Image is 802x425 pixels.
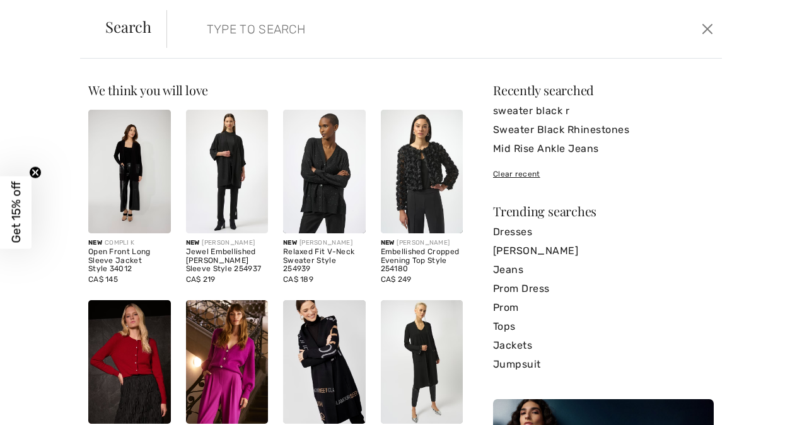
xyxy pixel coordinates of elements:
[283,238,366,248] div: [PERSON_NAME]
[29,166,42,179] button: Close teaser
[493,223,714,242] a: Dresses
[88,238,171,248] div: COMPLI K
[88,275,118,284] span: CA$ 145
[493,242,714,260] a: [PERSON_NAME]
[88,239,102,247] span: New
[88,300,171,424] img: Fitted Long-Sleeve Top Style 254951. Black
[9,182,23,243] span: Get 15% off
[88,110,171,233] img: Open Front Long Sleeve Jacket Style 34012. As sample
[283,110,366,233] img: Relaxed Fit V-Neck Sweater Style 254939. Black
[28,9,54,20] span: Help
[283,275,313,284] span: CA$ 189
[493,317,714,336] a: Tops
[88,81,208,98] span: We think you will love
[381,110,463,233] img: Embellished Cropped Evening Top Style 254180. Black
[493,168,714,180] div: Clear recent
[283,300,366,424] img: Graphic Hooded Open Cardigan style 253846. Black/Grey
[493,102,714,120] a: sweater black r
[493,205,714,218] div: Trending searches
[186,248,269,274] div: Jewel Embellished [PERSON_NAME] Sleeve Style 254937
[186,239,200,247] span: New
[186,110,269,233] img: Jewel Embellished Kimono Sleeve Style 254937. Black/Black
[381,248,463,274] div: Embellished Cropped Evening Top Style 254180
[186,275,216,284] span: CA$ 219
[186,300,269,424] img: V-Neck Puff-Sleeve Blouse Style 253906. Black
[381,238,463,248] div: [PERSON_NAME]
[493,84,714,96] div: Recently searched
[493,260,714,279] a: Jeans
[381,239,395,247] span: New
[381,275,412,284] span: CA$ 249
[105,19,151,34] span: Search
[493,139,714,158] a: Mid Rise Ankle Jeans
[197,10,573,48] input: TYPE TO SEARCH
[493,355,714,374] a: Jumpsuit
[186,238,269,248] div: [PERSON_NAME]
[283,248,366,274] div: Relaxed Fit V-Neck Sweater Style 254939
[88,248,171,274] div: Open Front Long Sleeve Jacket Style 34012
[698,19,717,39] button: Close
[381,300,463,424] img: Embellished V-Neck Blouse Style 253990. Black
[493,298,714,317] a: Prom
[493,120,714,139] a: Sweater Black Rhinestones
[493,336,714,355] a: Jackets
[493,279,714,298] a: Prom Dress
[283,239,297,247] span: New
